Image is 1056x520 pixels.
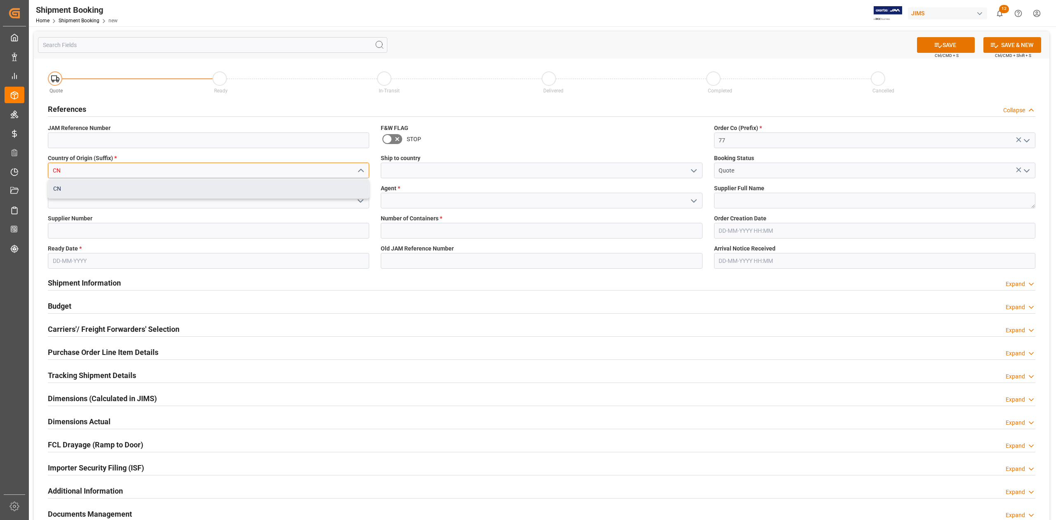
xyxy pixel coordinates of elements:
div: Expand [1006,395,1025,404]
span: Ship to country [381,154,420,163]
span: Number of Containers [381,214,442,223]
span: Ready [214,88,228,94]
button: SAVE [917,37,975,53]
h2: Dimensions Actual [48,416,111,427]
h2: Documents Management [48,508,132,520]
button: JIMS [908,5,990,21]
h2: Tracking Shipment Details [48,370,136,381]
h2: Budget [48,300,71,312]
div: Expand [1006,511,1025,520]
div: CN [48,180,369,198]
span: JAM Reference Number [48,124,111,132]
button: Help Center [1009,4,1028,23]
button: open menu [354,194,366,207]
span: Booking Status [714,154,754,163]
span: Delivered [543,88,563,94]
input: DD-MM-YYYY HH:MM [714,253,1035,269]
button: SAVE & NEW [983,37,1041,53]
h2: Importer Security Filing (ISF) [48,462,144,473]
span: Supplier Number [48,214,92,223]
div: Expand [1006,349,1025,358]
button: open menu [1020,164,1032,177]
span: Old JAM Reference Number [381,244,454,253]
input: DD-MM-YYYY [48,253,369,269]
a: Home [36,18,49,24]
h2: Carriers'/ Freight Forwarders' Selection [48,324,179,335]
span: Cancelled [872,88,894,94]
h2: FCL Drayage (Ramp to Door) [48,439,143,450]
button: open menu [1020,134,1032,147]
div: Expand [1006,418,1025,427]
button: open menu [687,194,699,207]
button: close menu [354,164,366,177]
div: Shipment Booking [36,4,118,16]
span: In-Transit [379,88,400,94]
h2: Additional Information [48,485,123,496]
input: Type to search/select [48,163,369,178]
h2: References [48,104,86,115]
input: Search Fields [38,37,387,53]
span: Country of Origin (Suffix) [48,154,117,163]
div: Expand [1006,303,1025,312]
span: Ctrl/CMD + S [935,52,959,59]
span: Arrival Notice Received [714,244,775,253]
span: Ready Date [48,244,82,253]
div: Expand [1006,465,1025,473]
div: Expand [1006,326,1025,335]
div: Expand [1006,280,1025,288]
span: Order Creation Date [714,214,766,223]
button: show 12 new notifications [990,4,1009,23]
span: 12 [999,5,1009,13]
span: Quote [49,88,63,94]
img: Exertis%20JAM%20-%20Email%20Logo.jpg_1722504956.jpg [874,6,902,21]
span: F&W FLAG [381,124,408,132]
input: DD-MM-YYYY HH:MM [714,223,1035,239]
button: open menu [687,164,699,177]
div: Expand [1006,372,1025,381]
span: STOP [407,135,421,144]
h2: Purchase Order Line Item Details [48,347,158,358]
div: Expand [1006,488,1025,496]
a: Shipment Booking [59,18,99,24]
div: Expand [1006,442,1025,450]
span: Supplier Full Name [714,184,764,193]
div: JIMS [908,7,987,19]
span: Ctrl/CMD + Shift + S [995,52,1031,59]
span: Agent [381,184,400,193]
div: Collapse [1003,106,1025,115]
h2: Shipment Information [48,277,121,288]
h2: Dimensions (Calculated in JIMS) [48,393,157,404]
span: Order Co (Prefix) [714,124,762,132]
span: Completed [708,88,732,94]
